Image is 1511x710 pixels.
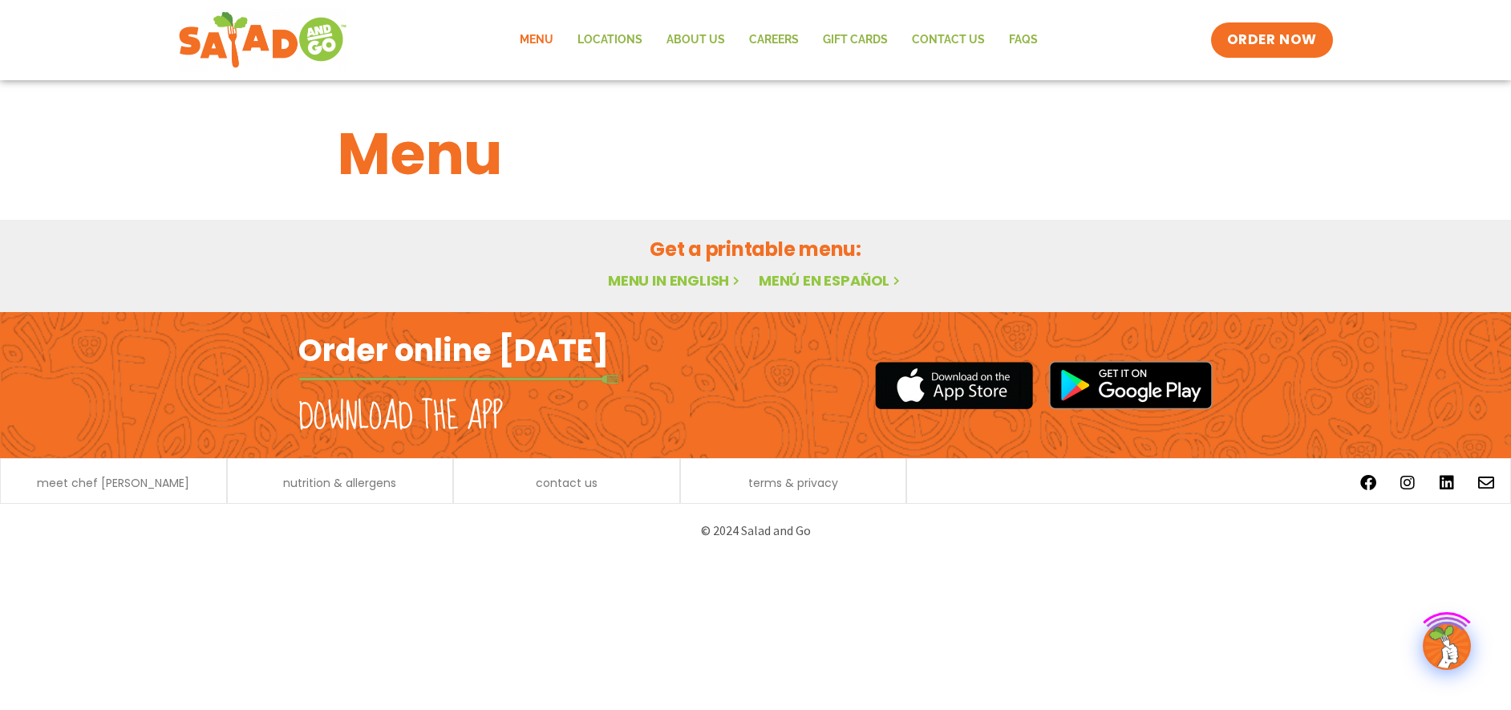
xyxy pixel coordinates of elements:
a: GIFT CARDS [811,22,900,59]
h1: Menu [338,111,1173,197]
img: google_play [1049,361,1213,409]
a: Menu [508,22,565,59]
a: contact us [536,477,598,489]
h2: Get a printable menu: [338,235,1173,263]
img: new-SAG-logo-768×292 [178,8,347,72]
a: Contact Us [900,22,997,59]
a: terms & privacy [748,477,838,489]
a: About Us [654,22,737,59]
p: © 2024 Salad and Go [306,520,1205,542]
a: ORDER NOW [1211,22,1333,58]
img: fork [298,375,619,383]
a: FAQs [997,22,1050,59]
a: Locations [565,22,654,59]
a: Menu in English [608,270,743,290]
h2: Order online [DATE] [298,331,609,370]
img: appstore [875,359,1033,412]
a: meet chef [PERSON_NAME] [37,477,189,489]
a: Menú en español [759,270,903,290]
h2: Download the app [298,395,503,440]
a: nutrition & allergens [283,477,396,489]
span: ORDER NOW [1227,30,1317,50]
nav: Menu [508,22,1050,59]
a: Careers [737,22,811,59]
